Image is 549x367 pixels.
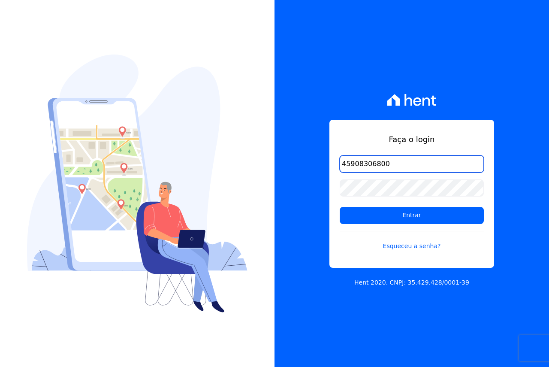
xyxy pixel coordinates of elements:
[27,55,247,312] img: Login
[340,207,484,224] input: Entrar
[340,133,484,145] h1: Faça o login
[340,155,484,173] input: Email
[340,231,484,251] a: Esqueceu a senha?
[354,278,469,287] p: Hent 2020. CNPJ: 35.429.428/0001-39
